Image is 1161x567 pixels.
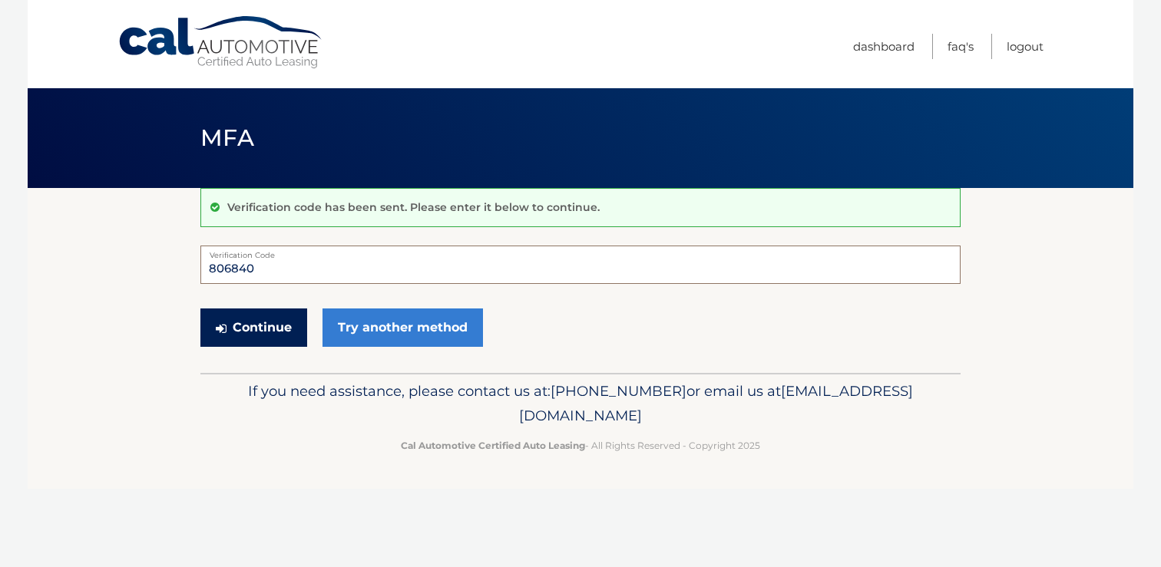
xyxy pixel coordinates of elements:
[1007,34,1044,59] a: Logout
[210,437,951,453] p: - All Rights Reserved - Copyright 2025
[200,124,254,152] span: MFA
[200,308,307,347] button: Continue
[200,246,961,258] label: Verification Code
[322,308,483,347] a: Try another method
[853,34,915,59] a: Dashboard
[401,440,585,451] strong: Cal Automotive Certified Auto Leasing
[227,200,600,214] p: Verification code has been sent. Please enter it below to continue.
[200,246,961,284] input: Verification Code
[210,379,951,428] p: If you need assistance, please contact us at: or email us at
[551,382,686,400] span: [PHONE_NUMBER]
[948,34,974,59] a: FAQ's
[117,15,325,70] a: Cal Automotive
[519,382,913,424] span: [EMAIL_ADDRESS][DOMAIN_NAME]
